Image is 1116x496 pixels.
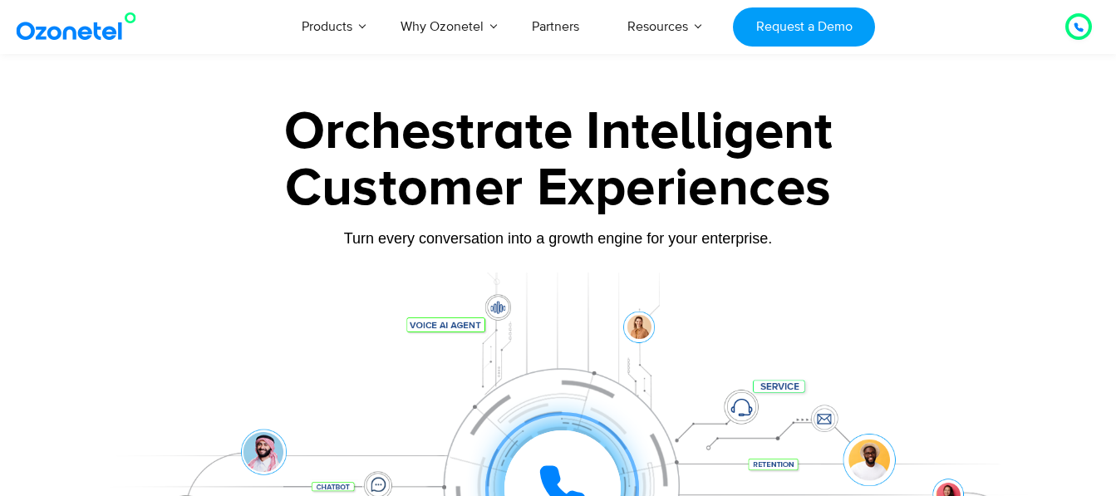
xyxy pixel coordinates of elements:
div: Orchestrate Intelligent [39,106,1078,159]
a: Request a Demo [733,7,875,47]
div: Turn every conversation into a growth engine for your enterprise. [39,229,1078,248]
div: Customer Experiences [39,149,1078,228]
